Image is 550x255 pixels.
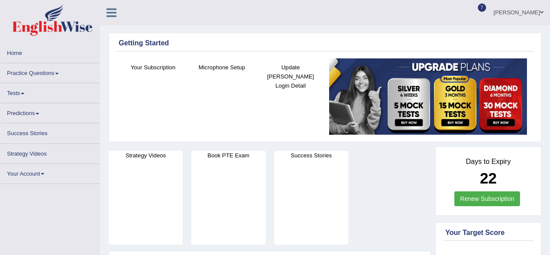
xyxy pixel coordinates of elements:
h4: Microphone Setup [192,63,252,72]
b: 22 [480,170,497,187]
h4: Success Stories [274,151,348,160]
a: Strategy Videos [0,144,100,161]
a: Your Account [0,164,100,181]
img: small5.jpg [329,58,527,135]
a: Tests [0,83,100,100]
a: Predictions [0,103,100,120]
a: Success Stories [0,123,100,140]
h4: Update [PERSON_NAME] Login Detail [260,63,320,90]
h4: Strategy Videos [109,151,183,160]
a: Renew Subscription [454,191,520,206]
h4: Your Subscription [123,63,183,72]
div: Getting Started [119,38,531,48]
h4: Book PTE Exam [191,151,265,160]
div: Your Target Score [445,228,531,238]
h4: Days to Expiry [445,158,531,166]
a: Home [0,43,100,60]
a: Practice Questions [0,63,100,80]
span: 7 [478,3,487,12]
